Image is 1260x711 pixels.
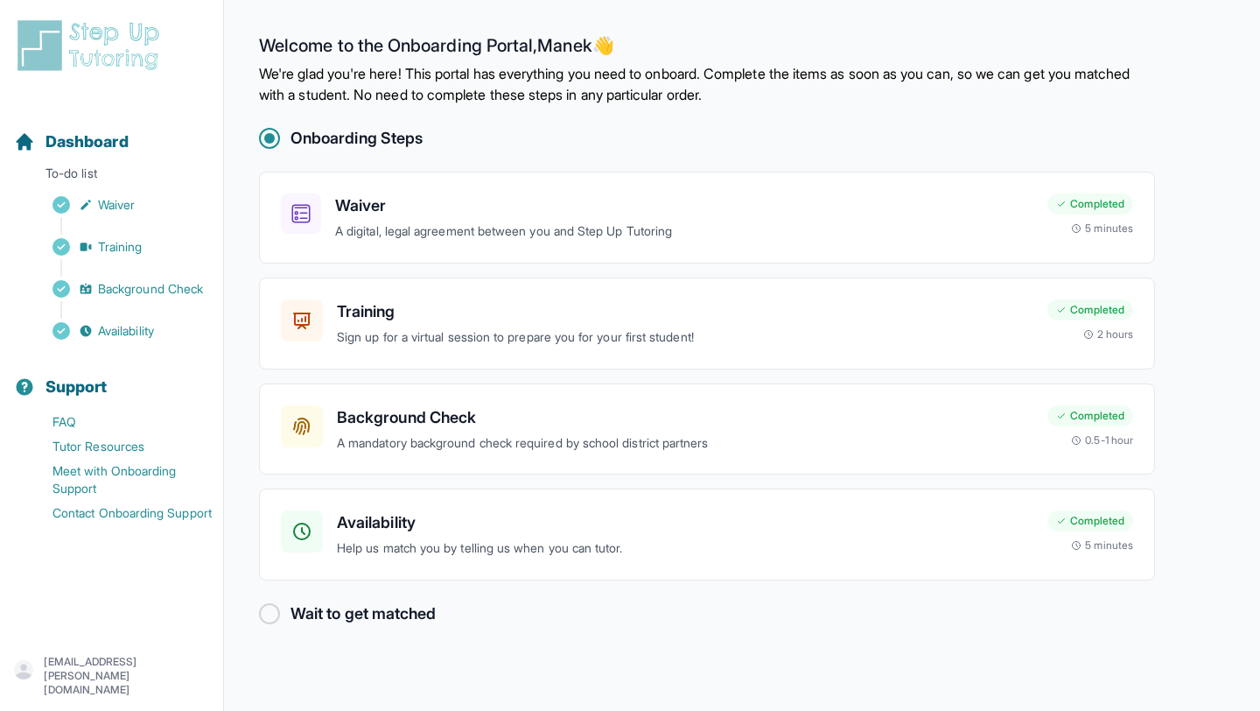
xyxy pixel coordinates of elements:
[290,126,423,151] h2: Onboarding Steps
[259,35,1155,63] h2: Welcome to the Onboarding Portal, Manek 👋
[335,194,1033,218] h3: Waiver
[1047,510,1133,531] div: Completed
[1083,327,1134,341] div: 2 hours
[14,434,223,459] a: Tutor Resources
[1047,405,1133,426] div: Completed
[14,130,129,154] a: Dashboard
[337,327,1033,348] p: Sign up for a virtual session to prepare you for your first student!
[98,238,143,256] span: Training
[259,384,1155,475] a: Background CheckA mandatory background check required by school district partnersCompleted0.5-1 hour
[14,18,170,74] img: logo
[1071,539,1133,553] div: 5 minutes
[337,433,1033,454] p: A mandatory background check required by school district partners
[14,501,223,525] a: Contact Onboarding Support
[7,102,216,161] button: Dashboard
[14,410,223,434] a: FAQ
[14,277,223,301] a: Background Check
[14,319,223,343] a: Availability
[1047,299,1133,320] div: Completed
[7,165,216,189] p: To-do list
[259,63,1155,105] p: We're glad you're here! This portal has everything you need to onboard. Complete the items as soo...
[1047,194,1133,215] div: Completed
[337,539,1033,559] p: Help us match you by telling us when you can tutor.
[1071,433,1133,447] div: 0.5-1 hour
[337,405,1033,430] h3: Background Check
[98,196,135,214] span: Waiver
[45,375,108,399] span: Support
[337,299,1033,324] h3: Training
[259,172,1155,264] a: WaiverA digital, legal agreement between you and Step Up TutoringCompleted5 minutes
[14,459,223,501] a: Meet with Onboarding Support
[259,278,1155,370] a: TrainingSign up for a virtual session to prepare you for your first student!Completed2 hours
[335,222,1033,242] p: A digital, legal agreement between you and Step Up Tutoring
[44,655,209,697] p: [EMAIL_ADDRESS][PERSON_NAME][DOMAIN_NAME]
[98,280,203,298] span: Background Check
[14,235,223,259] a: Training
[337,510,1033,535] h3: Availability
[45,130,129,154] span: Dashboard
[259,489,1155,581] a: AvailabilityHelp us match you by telling us when you can tutor.Completed5 minutes
[98,322,154,340] span: Availability
[14,655,209,697] button: [EMAIL_ADDRESS][PERSON_NAME][DOMAIN_NAME]
[290,602,436,626] h2: Wait to get matched
[1071,222,1133,236] div: 5 minutes
[14,193,223,217] a: Waiver
[7,347,216,406] button: Support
